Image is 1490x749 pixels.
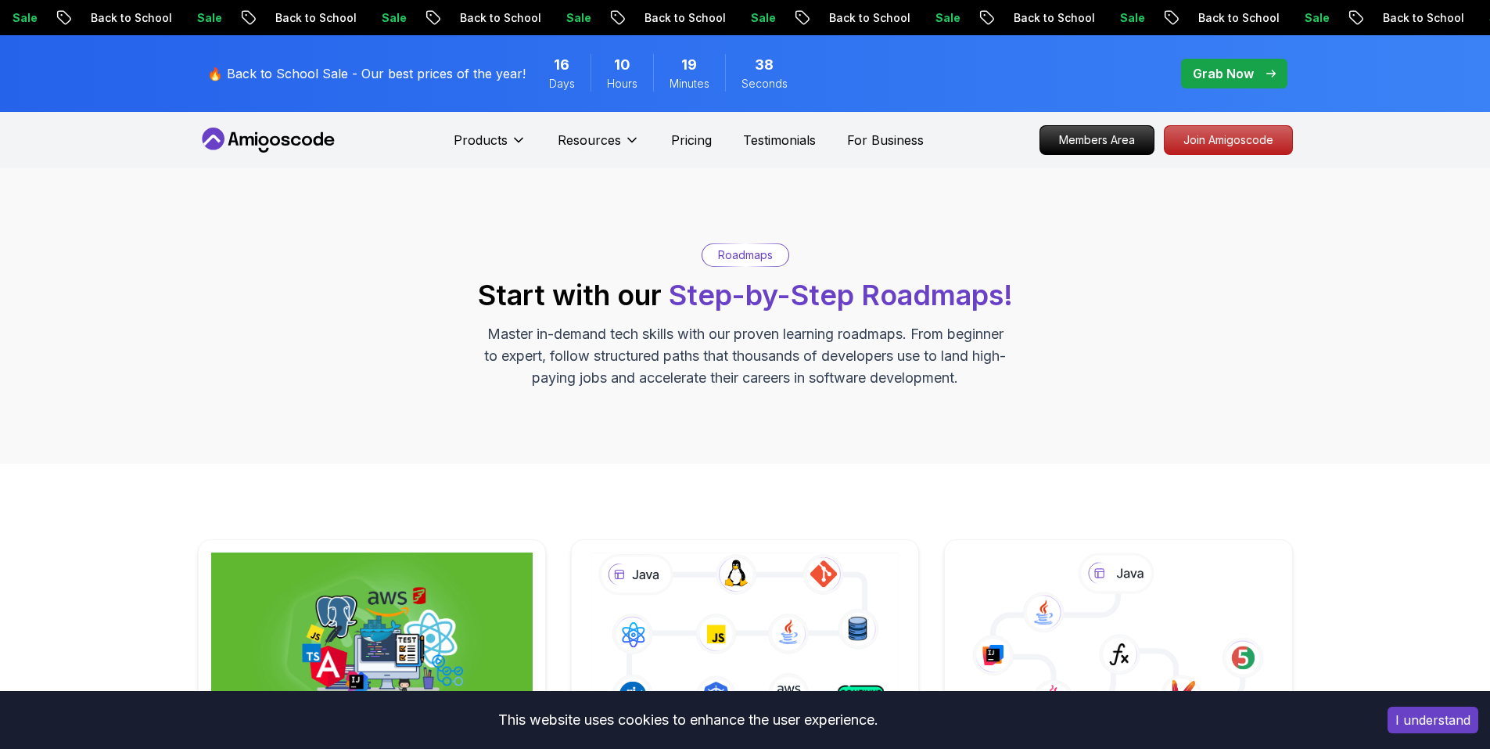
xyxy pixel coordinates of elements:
span: 19 Minutes [681,54,697,76]
p: Resources [558,131,621,149]
span: Step-by-Step Roadmaps! [669,278,1013,312]
span: Days [549,76,575,92]
p: Sale [728,10,778,26]
p: Back to School [622,10,728,26]
p: Back to School [1360,10,1467,26]
p: Back to School [806,10,913,26]
p: Sale [174,10,224,26]
p: Back to School [437,10,544,26]
a: Testimonials [743,131,816,149]
a: Pricing [671,131,712,149]
p: Join Amigoscode [1165,126,1292,154]
a: Members Area [1039,125,1154,155]
button: Products [454,131,526,162]
h2: Start with our [478,279,1013,311]
p: Back to School [253,10,359,26]
span: Minutes [670,76,709,92]
span: Hours [607,76,637,92]
p: Back to School [991,10,1097,26]
button: Resources [558,131,640,162]
p: Sale [544,10,594,26]
p: Roadmaps [718,247,773,263]
p: Sale [913,10,963,26]
span: 16 Days [554,54,569,76]
p: Products [454,131,508,149]
button: Accept cookies [1388,707,1478,733]
p: Back to School [1176,10,1282,26]
p: 🔥 Back to School Sale - Our best prices of the year! [207,64,526,83]
p: Sale [1097,10,1147,26]
div: This website uses cookies to enhance the user experience. [12,703,1364,737]
span: 10 Hours [614,54,630,76]
span: Seconds [741,76,788,92]
p: Members Area [1040,126,1154,154]
p: Grab Now [1193,64,1254,83]
span: 38 Seconds [755,54,774,76]
p: Master in-demand tech skills with our proven learning roadmaps. From beginner to expert, follow s... [483,323,1008,389]
a: Join Amigoscode [1164,125,1293,155]
p: Sale [1282,10,1332,26]
a: For Business [847,131,924,149]
p: Back to School [68,10,174,26]
p: Sale [359,10,409,26]
img: Full Stack Professional v2 [211,553,533,722]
